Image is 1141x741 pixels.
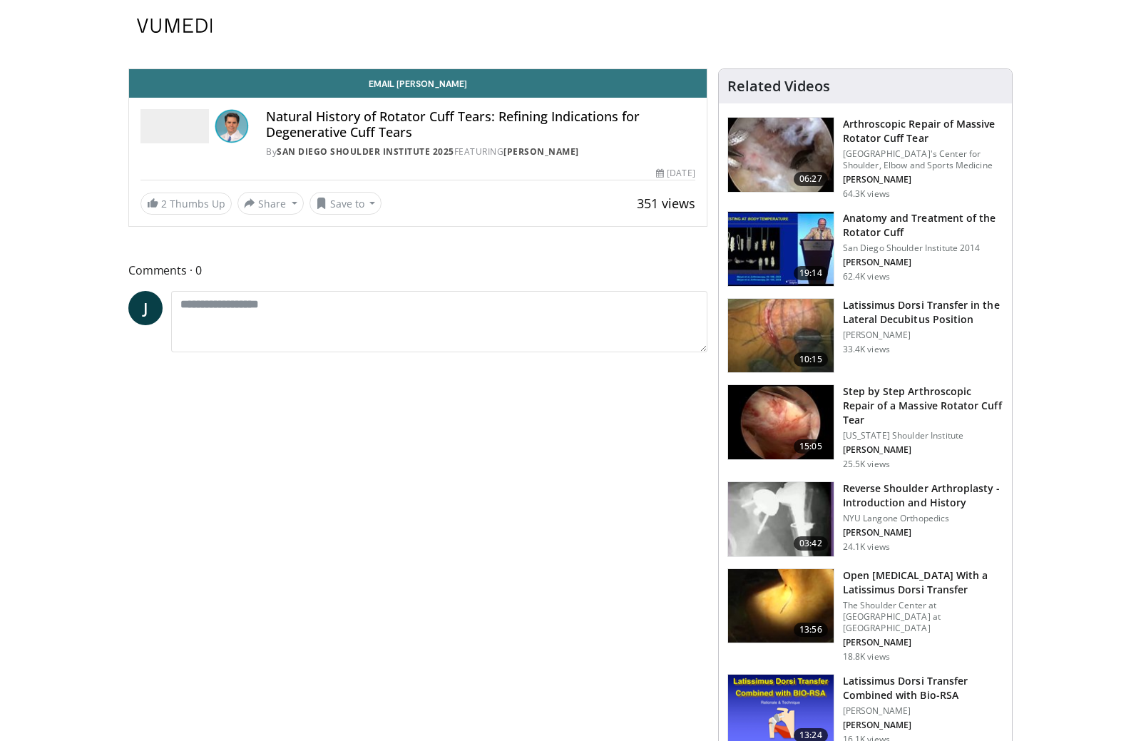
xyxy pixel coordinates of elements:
[140,193,232,215] a: 2 Thumbs Up
[728,482,834,556] img: zucker_4.png.150x105_q85_crop-smart_upscale.jpg
[727,481,1003,557] a: 03:42 Reverse Shoulder Arthroplasty - Introduction and History NYU Langone Orthopedics [PERSON_NA...
[794,623,828,637] span: 13:56
[727,384,1003,470] a: 15:05 Step by Step Arthroscopic Repair of a Massive Rotator Cuff Tear [US_STATE] Shoulder Institu...
[843,117,1003,145] h3: Arthroscopic Repair of Massive Rotator Cuff Tear
[843,384,1003,427] h3: Step by Step Arthroscopic Repair of a Massive Rotator Cuff Tear
[843,459,890,470] p: 25.5K views
[728,118,834,192] img: 281021_0002_1.png.150x105_q85_crop-smart_upscale.jpg
[728,569,834,643] img: 38772_0000_3.png.150x105_q85_crop-smart_upscale.jpg
[728,299,834,373] img: 38501_0000_3.png.150x105_q85_crop-smart_upscale.jpg
[843,242,1003,254] p: San Diego Shoulder Institute 2014
[140,109,209,143] img: San Diego Shoulder Institute 2025
[843,174,1003,185] p: William Levine
[843,527,1003,538] p: Joe Zuckerman
[727,298,1003,374] a: 10:15 Latissimus Dorsi Transfer in the Lateral Decubitus Position [PERSON_NAME] 33.4K views
[794,536,828,551] span: 03:42
[843,674,1003,702] h3: Latissimus Dorsi Transfer Combined with Bio-RSA
[843,344,890,355] p: 33.4K views
[843,600,1003,634] p: The Shoulder Center at [GEOGRAPHIC_DATA] at [GEOGRAPHIC_DATA]
[137,19,213,33] img: VuMedi Logo
[215,109,249,143] img: Avatar
[843,444,1003,456] p: Patrick Denard
[727,78,830,95] h4: Related Videos
[843,568,1003,597] h3: Open [MEDICAL_DATA] With a Latissimus Dorsi Transfer
[794,266,828,280] span: 19:14
[843,651,890,663] p: 18.8K views
[843,430,1003,441] p: [US_STATE] Shoulder Institute
[843,705,1003,717] p: [PERSON_NAME]
[728,385,834,459] img: 7cd5bdb9-3b5e-40f2-a8f4-702d57719c06.150x105_q85_crop-smart_upscale.jpg
[277,145,454,158] a: San Diego Shoulder Institute 2025
[128,291,163,325] a: J
[727,568,1003,663] a: 13:56 Open [MEDICAL_DATA] With a Latissimus Dorsi Transfer The Shoulder Center at [GEOGRAPHIC_DAT...
[309,192,382,215] button: Save to
[728,212,834,286] img: 58008271-3059-4eea-87a5-8726eb53a503.150x105_q85_crop-smart_upscale.jpg
[503,145,579,158] a: [PERSON_NAME]
[656,167,695,180] div: [DATE]
[727,211,1003,287] a: 19:14 Anatomy and Treatment of the Rotator Cuff San Diego Shoulder Institute 2014 [PERSON_NAME] 6...
[266,145,695,158] div: By FEATURING
[637,195,695,212] span: 351 views
[843,188,890,200] p: 64.3K views
[843,720,1003,731] p: Sylvain Teissier
[843,148,1003,171] p: [GEOGRAPHIC_DATA]'s Center for Shoulder, Elbow and Sports Medicine
[794,172,828,186] span: 06:27
[843,298,1003,327] h3: Latissimus Dorsi Transfer in the Lateral Decubitus Position
[794,439,828,454] span: 15:05
[843,257,1003,268] p: Christian Gerber
[843,211,1003,240] h3: Anatomy and Treatment of the Rotator Cuff
[128,261,707,280] span: Comments 0
[843,637,1003,648] p: Sumant Krishnan
[843,541,890,553] p: 24.1K views
[843,271,890,282] p: 62.4K views
[266,109,695,140] h4: Natural History of Rotator Cuff Tears: Refining Indications for Degenerative Cuff Tears
[129,69,707,98] a: Email [PERSON_NAME]
[843,481,1003,510] h3: Reverse Shoulder Arthroplasty - Introduction and History
[794,352,828,367] span: 10:15
[843,513,1003,524] p: NYU Langone Orthopedics
[161,197,167,210] span: 2
[843,329,1003,341] p: [PERSON_NAME]
[727,117,1003,200] a: 06:27 Arthroscopic Repair of Massive Rotator Cuff Tear [GEOGRAPHIC_DATA]'s Center for Shoulder, E...
[237,192,304,215] button: Share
